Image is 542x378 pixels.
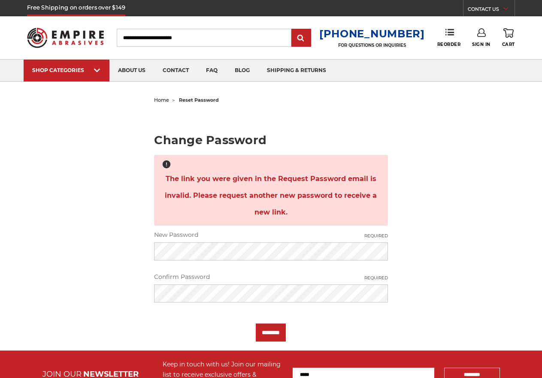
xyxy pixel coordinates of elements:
a: shipping & returns [258,60,335,82]
p: FOR QUESTIONS OR INQUIRIES [319,42,425,48]
a: [PHONE_NUMBER] [319,27,425,40]
a: Reorder [437,28,461,47]
a: Cart [502,28,515,47]
span: Cart [502,42,515,47]
span: The link you were given in the Request Password email is invalid. Please request another new pass... [161,170,381,221]
a: contact [154,60,197,82]
small: Required [364,275,388,281]
div: SHOP CATEGORIES [32,67,101,73]
span: Reorder [437,42,461,47]
a: blog [226,60,258,82]
span: reset password [179,97,219,103]
input: Submit [293,30,310,47]
a: faq [197,60,226,82]
h2: Change Password [154,134,388,146]
a: CONTACT US [468,4,515,16]
a: home [154,97,169,103]
small: Required [364,233,388,239]
a: about us [109,60,154,82]
label: New Password [154,230,388,239]
span: Sign In [472,42,491,47]
img: Empire Abrasives [27,23,104,53]
label: Confirm Password [154,272,388,281]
